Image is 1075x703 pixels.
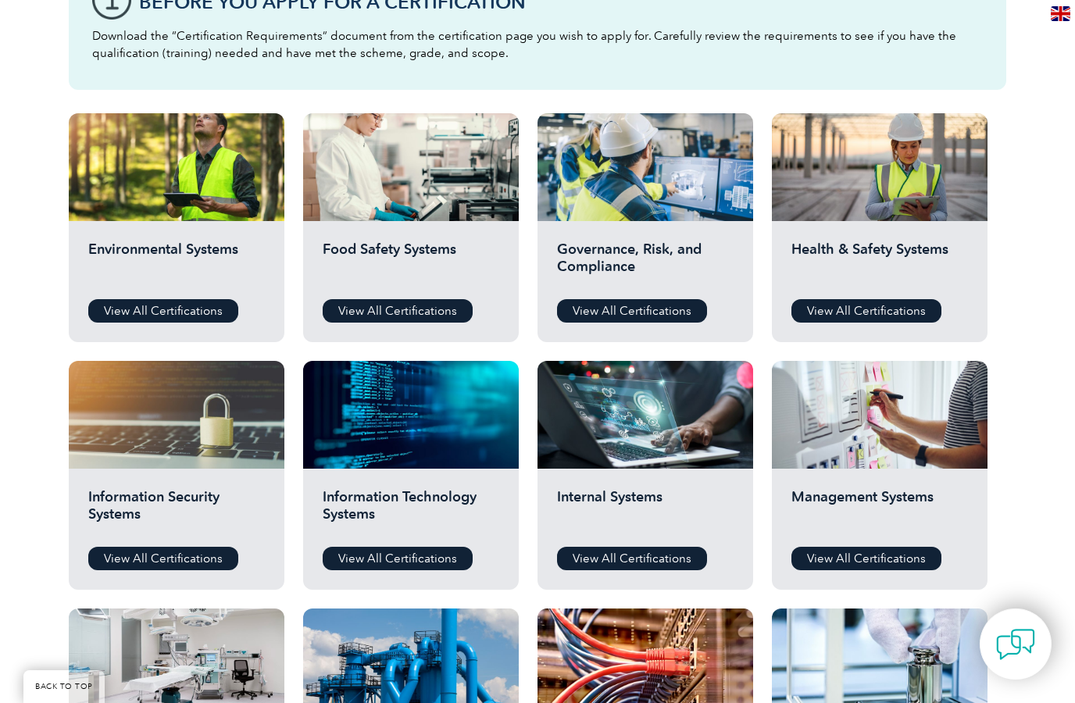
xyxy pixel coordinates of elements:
[88,241,265,287] h2: Environmental Systems
[88,547,238,570] a: View All Certifications
[88,488,265,535] h2: Information Security Systems
[1051,6,1070,21] img: en
[23,670,105,703] a: BACK TO TOP
[92,27,983,62] p: Download the “Certification Requirements” document from the certification page you wish to apply ...
[323,547,473,570] a: View All Certifications
[557,488,734,535] h2: Internal Systems
[323,488,499,535] h2: Information Technology Systems
[323,241,499,287] h2: Food Safety Systems
[791,299,941,323] a: View All Certifications
[791,547,941,570] a: View All Certifications
[323,299,473,323] a: View All Certifications
[791,488,968,535] h2: Management Systems
[557,241,734,287] h2: Governance, Risk, and Compliance
[557,299,707,323] a: View All Certifications
[88,299,238,323] a: View All Certifications
[996,625,1035,664] img: contact-chat.png
[557,547,707,570] a: View All Certifications
[791,241,968,287] h2: Health & Safety Systems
